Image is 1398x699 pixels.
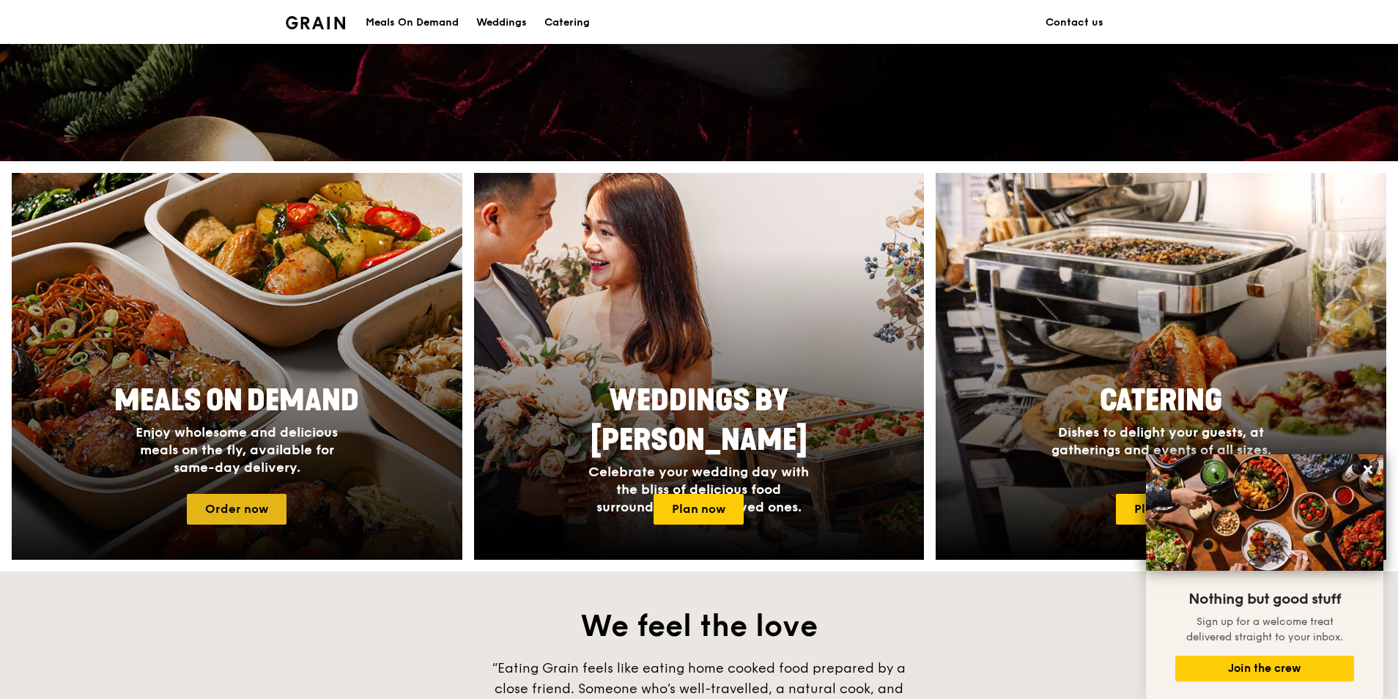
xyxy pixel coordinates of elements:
span: Enjoy wholesome and delicious meals on the fly, available for same-day delivery. [136,424,338,476]
span: Nothing but good stuff [1188,591,1341,608]
img: Grain [286,16,345,29]
button: Join the crew [1175,656,1354,681]
span: Weddings by [PERSON_NAME] [591,383,807,458]
span: Dishes to delight your guests, at gatherings and events of all sizes. [1051,424,1271,458]
span: Meals On Demand [114,383,359,418]
button: Close [1356,458,1380,481]
a: Plan now [654,494,744,525]
a: CateringDishes to delight your guests, at gatherings and events of all sizes.Plan now [936,173,1386,560]
img: weddings-card.4f3003b8.jpg [474,173,925,560]
div: Meals On Demand [366,1,459,45]
a: Meals On DemandEnjoy wholesome and delicious meals on the fly, available for same-day delivery.Or... [12,173,462,560]
a: Weddings [467,1,536,45]
span: Celebrate your wedding day with the bliss of delicious food surrounded by your loved ones. [588,464,809,515]
img: DSC07876-Edit02-Large.jpeg [1146,454,1383,571]
a: Contact us [1037,1,1112,45]
span: Catering [1100,383,1222,418]
div: Catering [544,1,590,45]
a: Plan now [1116,494,1206,525]
a: Weddings by [PERSON_NAME]Celebrate your wedding day with the bliss of delicious food surrounded b... [474,173,925,560]
span: Sign up for a welcome treat delivered straight to your inbox. [1186,615,1343,643]
div: Weddings [476,1,527,45]
img: catering-card.e1cfaf3e.jpg [936,173,1386,560]
a: Catering [536,1,599,45]
a: Order now [187,494,286,525]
